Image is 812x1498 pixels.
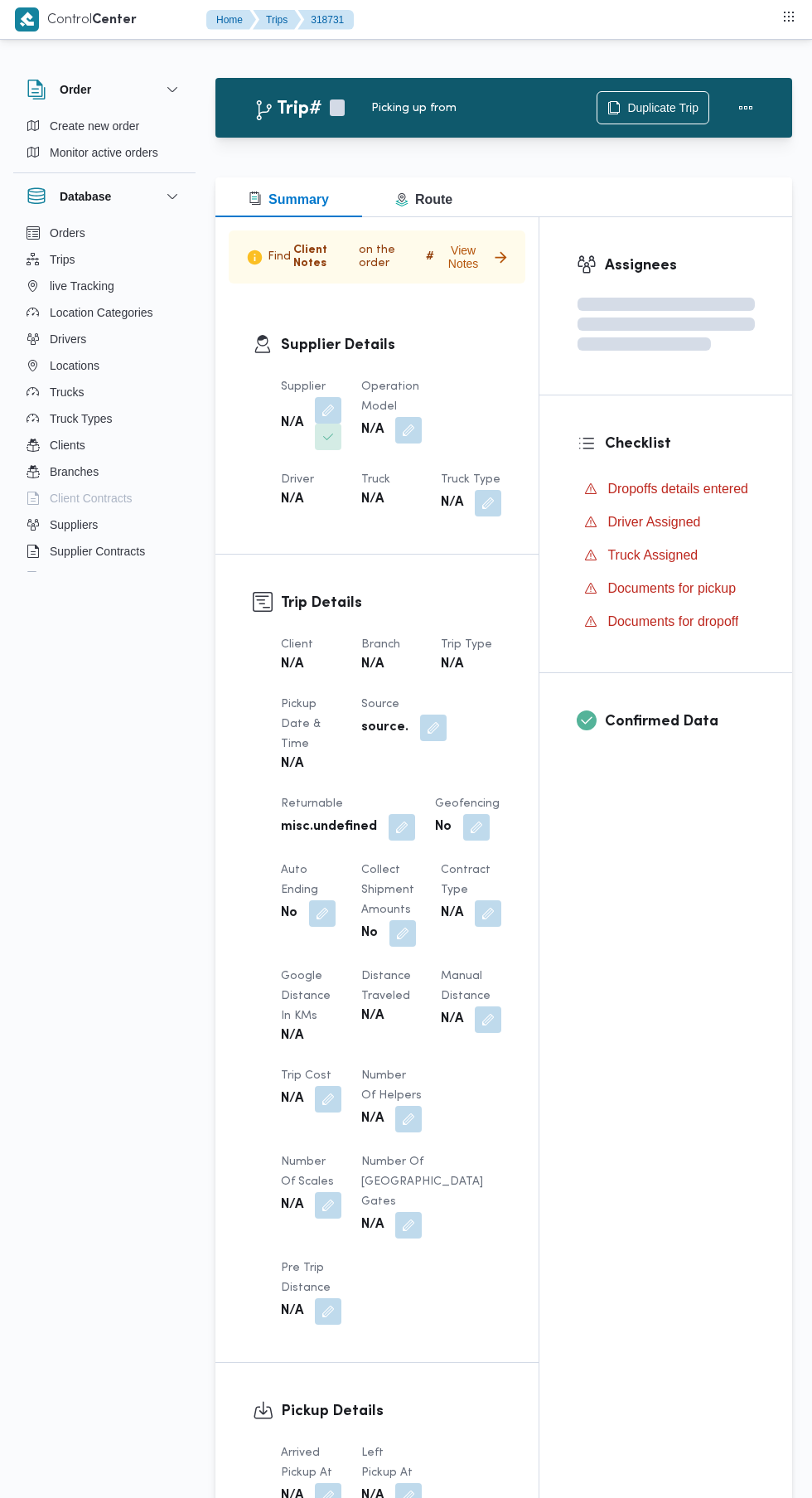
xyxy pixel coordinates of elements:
[361,1447,413,1478] span: Left Pickup At
[361,699,399,710] span: Source
[13,113,196,172] div: Order
[20,246,189,273] button: Trips
[281,699,321,749] span: Pickup date & time
[281,639,313,650] span: Client
[50,143,158,162] span: Monitor active orders
[50,515,98,535] span: Suppliers
[206,10,256,30] button: Home
[15,7,39,32] img: X8yXhbKr1z7QwAAAABJRU5ErkJggg==
[281,754,303,774] b: N/A
[281,1089,303,1109] b: N/A
[281,1070,331,1081] span: Trip Cost
[607,545,698,565] span: Truck Assigned
[20,458,189,485] button: Branches
[20,511,189,538] button: Suppliers
[435,798,500,809] span: Geofencing
[92,14,137,27] b: Center
[361,381,419,412] span: Operation Model
[607,579,736,599] span: Documents for pickup
[441,474,500,485] span: Truck Type
[13,220,196,579] div: Database
[605,710,755,733] h3: Confirmed Data
[281,865,318,895] span: Auto Ending
[254,99,321,120] h2: Trip#
[441,1010,463,1030] b: N/A
[281,1195,303,1215] b: N/A
[281,1400,501,1423] h3: Pickup Details
[441,655,463,675] b: N/A
[281,817,377,837] b: misc.undefined
[242,244,437,270] p: Find on the order
[50,276,114,296] span: live Tracking
[578,542,755,569] button: Truck Assigned
[361,420,384,440] b: N/A
[361,865,414,915] span: Collect Shipment Amounts
[249,192,329,206] span: Summary
[20,485,189,511] button: Client Contracts
[281,381,326,392] span: Supplier
[426,250,434,264] span: #
[607,614,738,628] span: Documents for dropoff
[20,405,189,432] button: Truck Types
[281,655,303,675] b: N/A
[361,1109,384,1129] b: N/A
[578,509,755,536] button: Driver Assigned
[281,1026,303,1046] b: N/A
[50,435,85,455] span: Clients
[441,904,463,924] b: N/A
[20,565,189,591] button: Devices
[27,187,182,206] button: Database
[607,515,700,529] span: Driver Assigned
[441,865,491,895] span: Contract Type
[437,244,513,270] button: View Notes
[293,244,356,270] span: Client Notes
[435,817,452,837] b: No
[50,409,112,429] span: Truck Types
[281,592,501,614] h3: Trip Details
[578,476,755,502] button: Dropoffs details entered
[607,512,700,532] span: Driver Assigned
[578,575,755,602] button: Documents for pickup
[20,432,189,458] button: Clients
[607,479,748,499] span: Dropoffs details entered
[50,382,84,402] span: Trucks
[361,639,400,650] span: Branch
[50,329,86,349] span: Drivers
[441,971,491,1001] span: Manual Distance
[20,299,189,326] button: Location Categories
[605,255,755,277] h3: Assignees
[607,548,698,562] span: Truck Assigned
[361,1006,384,1026] b: N/A
[281,904,297,924] b: No
[361,1215,384,1235] b: N/A
[50,462,99,482] span: Branches
[281,414,303,434] b: N/A
[20,139,189,166] button: Monitor active orders
[20,326,189,352] button: Drivers
[20,538,189,565] button: Supplier Contracts
[441,639,492,650] span: Trip Type
[50,116,139,136] span: Create new order
[281,474,314,485] span: Driver
[607,612,738,632] span: Documents for dropoff
[371,99,597,117] div: Picking up from
[441,493,463,513] b: N/A
[627,98,698,118] span: Duplicate Trip
[281,334,501,356] h3: Supplier Details
[281,798,343,809] span: Returnable
[361,490,384,510] b: N/A
[50,488,133,508] span: Client Contracts
[60,80,91,99] h3: Order
[27,80,182,99] button: Order
[281,1302,303,1321] b: N/A
[50,568,91,588] span: Devices
[607,482,748,496] span: Dropoffs details entered
[20,352,189,379] button: Locations
[50,223,85,243] span: Orders
[50,250,75,269] span: Trips
[50,356,99,376] span: Locations
[20,379,189,405] button: Trucks
[578,608,755,635] button: Documents for dropoff
[20,220,189,246] button: Orders
[281,1447,332,1478] span: Arrived Pickup At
